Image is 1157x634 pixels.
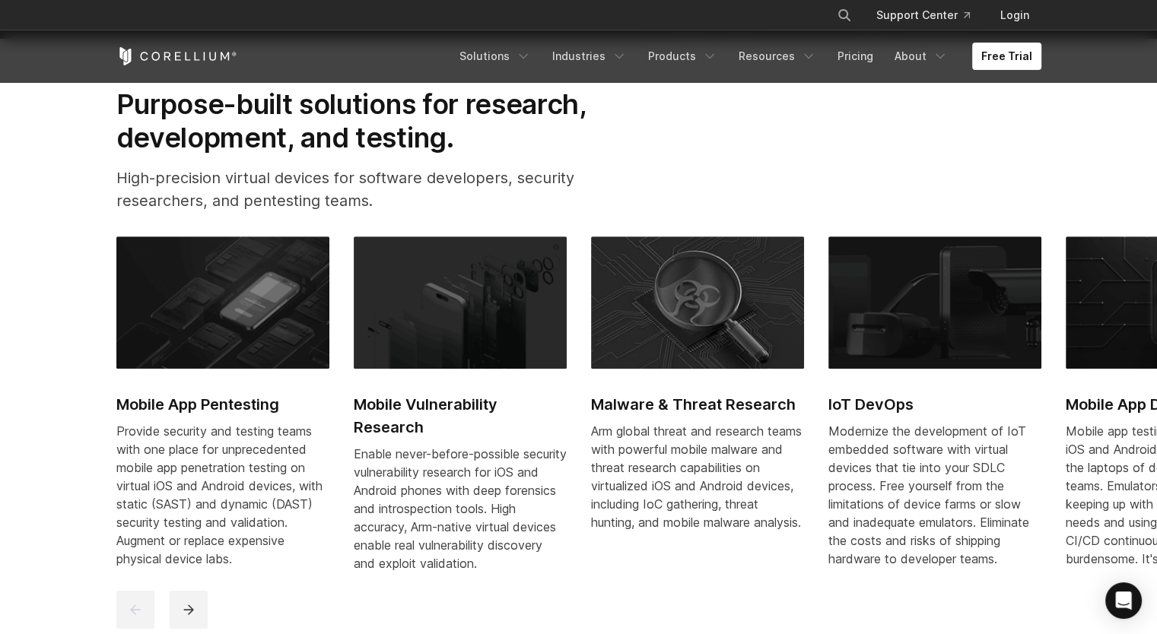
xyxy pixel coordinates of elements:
[116,393,329,416] h2: Mobile App Pentesting
[116,47,237,65] a: Corellium Home
[818,2,1041,29] div: Navigation Menu
[972,43,1041,70] a: Free Trial
[543,43,636,70] a: Industries
[116,236,329,586] a: Mobile App Pentesting Mobile App Pentesting Provide security and testing teams with one place for...
[354,393,567,439] h2: Mobile Vulnerability Research
[591,236,804,550] a: Malware & Threat Research Malware & Threat Research Arm global threat and research teams with pow...
[116,591,154,629] button: previous
[988,2,1041,29] a: Login
[639,43,726,70] a: Products
[170,591,208,629] button: next
[831,2,858,29] button: Search
[116,236,329,369] img: Mobile App Pentesting
[828,422,1041,568] div: Modernize the development of IoT embedded software with virtual devices that tie into your SDLC p...
[828,236,1041,369] img: IoT DevOps
[591,422,804,531] div: Arm global threat and research teams with powerful mobile malware and threat research capabilitie...
[1105,582,1142,619] div: Open Intercom Messenger
[828,236,1041,586] a: IoT DevOps IoT DevOps Modernize the development of IoT embedded software with virtual devices tha...
[354,236,567,369] img: Mobile Vulnerability Research
[116,422,329,568] div: Provide security and testing teams with one place for unprecedented mobile app penetration testin...
[591,236,804,369] img: Malware & Threat Research
[591,393,804,416] h2: Malware & Threat Research
[450,43,540,70] a: Solutions
[116,87,635,155] h2: Purpose-built solutions for research, development, and testing.
[885,43,957,70] a: About
[450,43,1041,70] div: Navigation Menu
[354,445,567,572] div: Enable never-before-possible security vulnerability research for iOS and Android phones with deep...
[864,2,982,29] a: Support Center
[354,236,567,591] a: Mobile Vulnerability Research Mobile Vulnerability Research Enable never-before-possible security...
[729,43,825,70] a: Resources
[828,43,882,70] a: Pricing
[828,393,1041,416] h2: IoT DevOps
[116,166,635,212] p: High-precision virtual devices for software developers, security researchers, and pentesting teams.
